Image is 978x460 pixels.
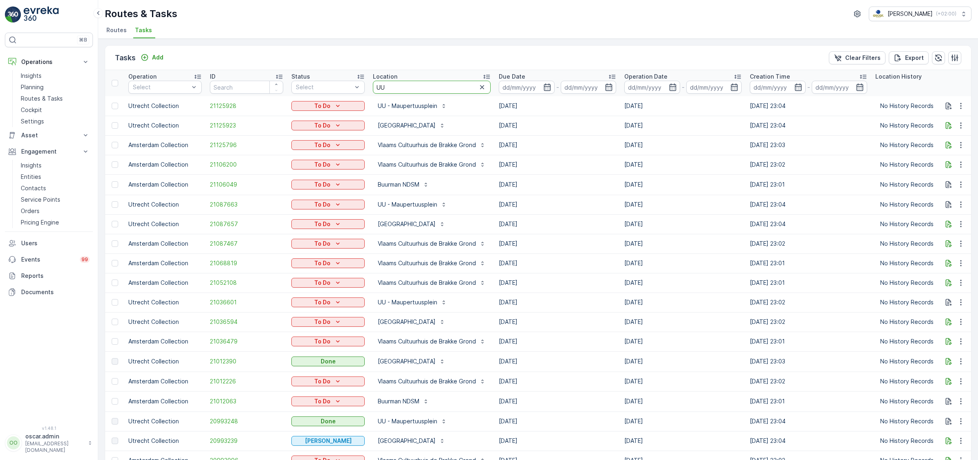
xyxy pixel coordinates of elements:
[620,332,746,351] td: [DATE]
[499,81,555,94] input: dd/mm/yyyy
[624,81,680,94] input: dd/mm/yyyy
[124,214,206,234] td: Utrecht Collection
[495,253,620,273] td: [DATE]
[124,351,206,372] td: Utrecht Collection
[314,161,330,169] p: To Do
[112,260,118,266] div: Toggle Row Selected
[880,397,944,405] p: No History Records
[291,239,365,249] button: To Do
[291,140,365,150] button: To Do
[210,417,283,425] a: 20993248
[905,54,924,62] p: Export
[21,72,42,80] p: Insights
[112,161,118,168] div: Toggle Row Selected
[880,357,944,365] p: No History Records
[746,372,871,391] td: [DATE] 23:02
[210,240,283,248] span: 21087467
[291,121,365,130] button: To Do
[620,372,746,391] td: [DATE]
[750,81,806,94] input: dd/mm/yyyy
[620,116,746,135] td: [DATE]
[5,251,93,268] a: Events99
[314,121,330,130] p: To Do
[124,116,206,135] td: Utrecht Collection
[25,440,84,453] p: [EMAIL_ADDRESS][DOMAIN_NAME]
[314,377,330,385] p: To Do
[124,431,206,451] td: Utrecht Collection
[112,181,118,188] div: Toggle Row Selected
[746,96,871,116] td: [DATE] 23:04
[21,106,42,114] p: Cockpit
[880,377,944,385] p: No History Records
[18,171,93,183] a: Entities
[25,432,84,440] p: oscar.admin
[872,9,884,18] img: basis-logo_rgb2x.png
[124,372,206,391] td: Amsterdam Collection
[495,195,620,214] td: [DATE]
[314,298,330,306] p: To Do
[373,158,491,171] button: Vlaams Cultuurhuis de Brakke Grond
[373,415,452,428] button: UU - Maupertuusplein
[112,201,118,208] div: Toggle Row Selected
[21,272,90,280] p: Reports
[378,141,476,149] p: Vlaams Cultuurhuis de Brakke Grond
[373,257,491,270] button: Vlaams Cultuurhuis de Brakke Grond
[875,73,922,81] p: Location History
[321,357,336,365] p: Done
[620,391,746,412] td: [DATE]
[291,219,365,229] button: To Do
[124,273,206,293] td: Amsterdam Collection
[21,83,44,91] p: Planning
[210,437,283,445] a: 20993239
[880,437,944,445] p: No History Records
[889,51,929,64] button: Export
[21,184,46,192] p: Contacts
[686,81,742,94] input: dd/mm/yyyy
[880,298,944,306] p: No History Records
[112,221,118,227] div: Toggle Row Selected
[373,296,452,309] button: UU - Maupertuusplein
[210,161,283,169] a: 21106200
[321,417,336,425] p: Done
[115,52,136,64] p: Tasks
[124,174,206,195] td: Amsterdam Collection
[210,337,283,346] a: 21036479
[373,198,452,211] button: UU - Maupertuusplein
[314,240,330,248] p: To Do
[746,412,871,431] td: [DATE] 23:04
[5,284,93,300] a: Documents
[829,51,885,64] button: Clear Filters
[81,256,88,263] p: 99
[18,93,93,104] a: Routes & Tasks
[210,220,283,228] span: 21087657
[378,161,476,169] p: Vlaams Cultuurhuis de Brakke Grond
[378,417,437,425] p: UU - Maupertuusplein
[135,26,152,34] span: Tasks
[291,317,365,327] button: To Do
[112,280,118,286] div: Toggle Row Selected
[210,180,283,189] a: 21106049
[296,83,352,91] p: Select
[210,298,283,306] a: 21036601
[112,398,118,405] div: Toggle Row Selected
[291,436,365,446] button: Geen Afval
[18,183,93,194] a: Contacts
[373,315,450,328] button: [GEOGRAPHIC_DATA]
[378,121,436,130] p: [GEOGRAPHIC_DATA]
[210,259,283,267] span: 21068819
[210,102,283,110] a: 21125928
[807,82,810,92] p: -
[746,116,871,135] td: [DATE] 23:04
[210,318,283,326] a: 21036594
[5,268,93,284] a: Reports
[620,174,746,195] td: [DATE]
[880,220,944,228] p: No History Records
[746,273,871,293] td: [DATE] 23:01
[210,377,283,385] span: 21012226
[812,81,868,94] input: dd/mm/yyyy
[24,7,59,23] img: logo_light-DOdMpM7g.png
[378,437,436,445] p: [GEOGRAPHIC_DATA]
[21,173,41,181] p: Entities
